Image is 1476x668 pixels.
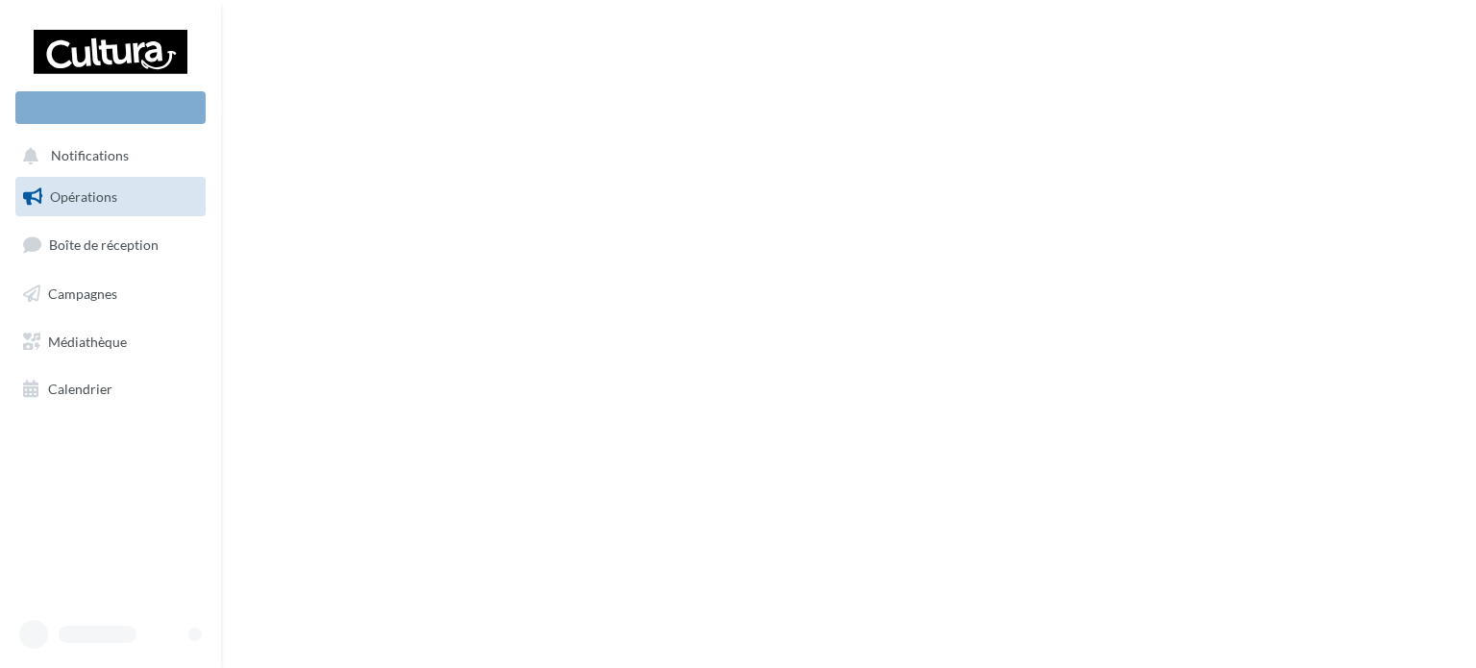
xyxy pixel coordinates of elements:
span: Boîte de réception [49,236,159,253]
span: Opérations [50,188,117,205]
a: Boîte de réception [12,224,209,265]
span: Notifications [51,148,129,164]
div: Nouvelle campagne [15,91,206,124]
a: Calendrier [12,369,209,409]
span: Campagnes [48,285,117,302]
a: Médiathèque [12,322,209,362]
a: Opérations [12,177,209,217]
span: Médiathèque [48,333,127,349]
a: Campagnes [12,274,209,314]
span: Calendrier [48,381,112,397]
